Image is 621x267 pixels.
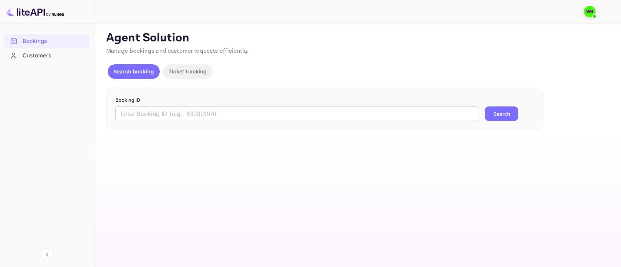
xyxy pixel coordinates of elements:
[115,97,534,104] p: Booking ID
[584,6,596,17] img: walid harrass
[23,52,86,60] div: Customers
[106,31,608,45] p: Agent Solution
[23,37,86,45] div: Bookings
[41,248,54,261] button: Collapse navigation
[114,68,154,75] p: Search booking
[4,49,90,62] a: Customers
[4,49,90,63] div: Customers
[115,106,479,121] input: Enter Booking ID (e.g., 63782194)
[106,47,249,55] span: Manage bookings and customer requests efficiently.
[6,6,64,17] img: LiteAPI logo
[168,68,207,75] p: Ticket tracking
[4,34,90,48] a: Bookings
[485,106,518,121] button: Search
